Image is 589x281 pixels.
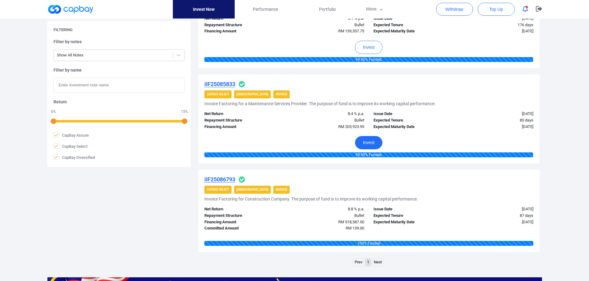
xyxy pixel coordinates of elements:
[237,93,268,96] strong: [DEMOGRAPHIC_DATA]
[284,111,369,117] div: 8.4 % p.a.
[284,213,369,219] div: Bullet
[200,213,284,219] div: Repayment Structure
[53,27,73,33] h5: Filtering
[453,219,538,225] div: [DATE]
[338,124,364,129] span: RM 205,923.95
[207,188,229,191] strong: CapBay Select
[53,99,185,105] h5: Return
[369,22,454,28] div: Expected Tenure
[353,258,364,266] a: Previous page
[284,22,369,28] div: Bullet
[204,176,235,183] u: iIF25086793
[204,101,436,106] h5: Invoice Factoring for a Maintenance Services Provider. The purpose of fund is to improve its work...
[50,110,57,114] div: 0 %
[284,15,369,22] div: 5.1 % p.a.
[369,213,454,219] div: Expected Tenure
[276,188,287,191] strong: Invoice
[284,206,369,213] div: 8.8 % p.a.
[453,206,538,213] div: [DATE]
[338,29,364,33] span: RM 139,357.75
[53,78,185,93] input: Enter investment note name
[369,206,454,213] div: Issue Date
[200,225,284,232] div: Committed Amount
[369,28,454,35] div: Expected Maturity Date
[276,93,287,96] strong: Invoice
[369,15,454,22] div: Issue Date
[346,226,364,230] span: RM 139.00
[200,117,284,124] div: Repayment Structure
[453,15,538,22] div: [DATE]
[200,219,284,225] div: Financing Amount
[453,124,538,130] div: [DATE]
[181,110,188,114] div: 15 %
[355,41,382,54] button: Invest
[478,3,515,16] button: Top Up
[369,219,454,225] div: Expected Maturity Date
[237,188,268,191] strong: [DEMOGRAPHIC_DATA]
[453,22,538,28] div: 176 days
[204,241,533,246] div: 100 % Funded
[53,154,95,160] span: CapBay Diversified
[200,22,284,28] div: Repayment Structure
[338,220,364,224] span: RM 518,587.50
[284,117,369,124] div: Bullet
[453,28,538,35] div: [DATE]
[204,196,418,202] h5: Invoice Factoring for Construction Company. The purpose of fund is to improve its working capital...
[453,117,538,124] div: 85 days
[53,39,185,44] h5: Filter by notes
[372,258,383,266] a: Next page
[207,93,229,96] strong: CapBay Select
[355,136,382,149] button: Invest
[200,206,284,213] div: Net Return
[200,111,284,117] div: Net Return
[365,258,371,266] a: Page 1 is your current page
[489,6,503,12] span: Top Up
[436,3,473,16] button: Withdraw
[53,132,89,138] span: CapBay Assure
[369,111,454,117] div: Issue Date
[204,152,533,157] div: 99.99 % Funded
[369,124,454,130] div: Expected Maturity Date
[453,213,538,219] div: 87 days
[253,6,278,13] span: Performance
[204,57,533,62] div: 99.96 % Funded
[53,67,185,73] h5: Filter by name
[369,117,454,124] div: Expected Tenure
[204,81,235,87] u: iIF25085833
[53,143,87,149] span: CapBay Select
[200,15,284,22] div: Net Return
[319,6,336,13] span: Portfolio
[200,124,284,130] div: Financing Amount
[453,111,538,117] div: [DATE]
[200,28,284,35] div: Financing Amount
